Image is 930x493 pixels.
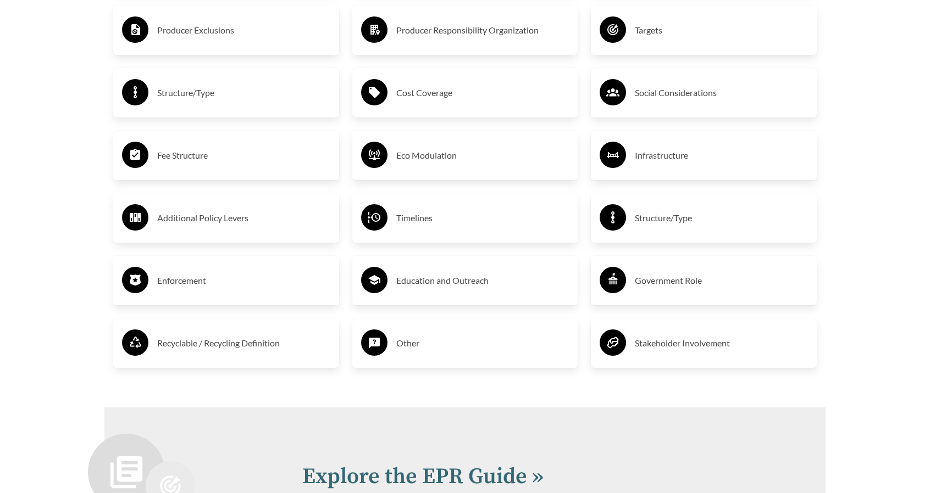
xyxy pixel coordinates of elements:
[396,334,569,352] h3: Other
[396,84,569,102] h3: Cost Coverage
[635,272,808,289] h3: Government Role
[635,209,808,227] h3: Structure/Type
[396,209,569,227] h3: Timelines
[635,147,808,164] h3: Infrastructure
[396,21,569,39] h3: Producer Responsibility Organization
[396,147,569,164] h3: Eco Modulation
[157,209,330,227] h3: Additional Policy Levers
[157,21,330,39] h3: Producer Exclusions
[157,147,330,164] h3: Fee Structure
[157,272,330,289] h3: Enforcement
[635,84,808,102] h3: Social Considerations
[635,21,808,39] h3: Targets
[396,272,569,289] h3: Education and Outreach
[302,463,544,490] a: Explore the EPR Guide »
[157,334,330,352] h3: Recyclable / Recycling Definition
[635,334,808,352] h3: Stakeholder Involvement
[157,84,330,102] h3: Structure/Type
